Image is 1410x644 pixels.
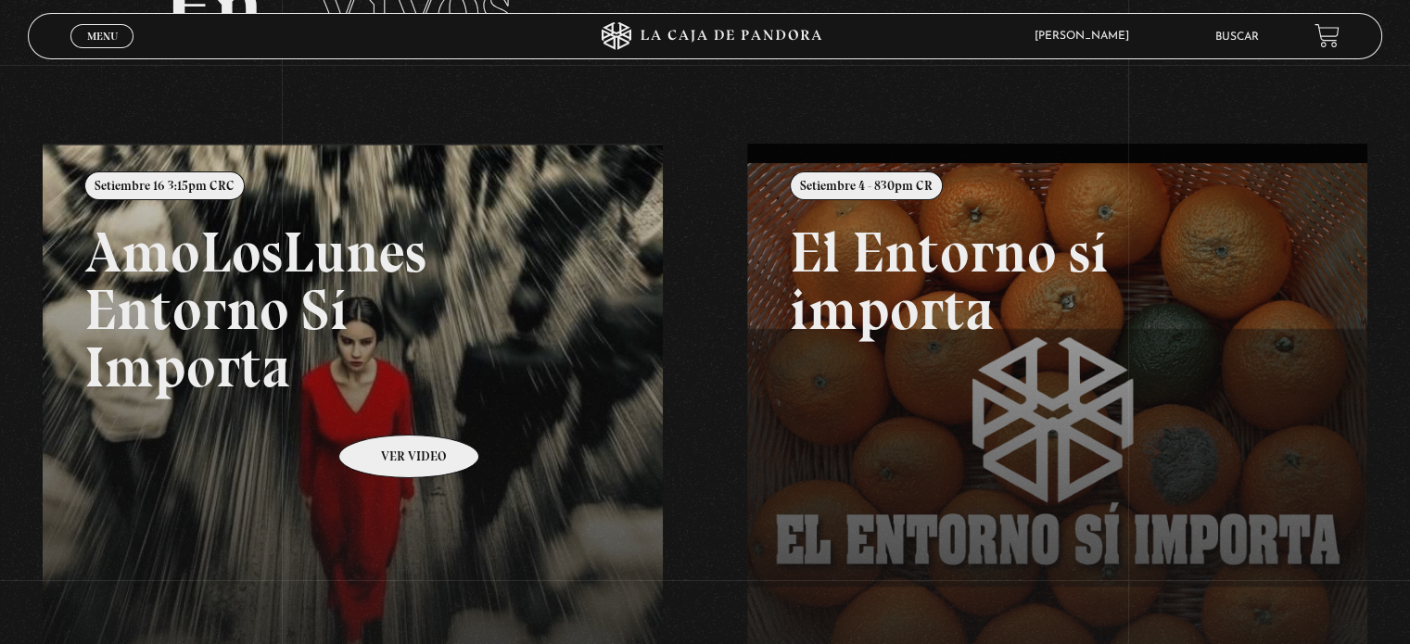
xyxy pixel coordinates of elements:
span: [PERSON_NAME] [1025,31,1148,42]
a: View your shopping cart [1315,23,1340,48]
span: Menu [87,31,118,42]
span: Cerrar [81,46,124,59]
a: Buscar [1215,32,1259,43]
